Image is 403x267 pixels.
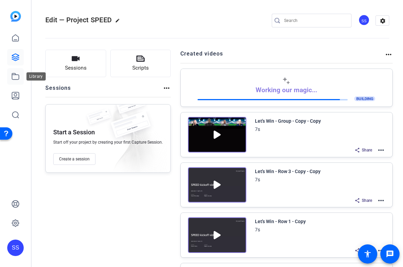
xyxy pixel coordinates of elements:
div: SS [7,240,24,256]
img: blue-gradient.svg [10,11,21,22]
div: Let's Win - Row 1 - Copy [255,217,306,226]
span: Sessions [65,64,87,72]
img: embarkstudio-empty-session.png [100,102,167,176]
span: Start off your project by creating your first Capture Session. [53,139,163,145]
button: Create a session [53,153,96,165]
mat-icon: more_horiz [377,146,385,154]
span: Create a session [59,156,90,162]
input: Search [284,16,346,25]
button: Sessions [45,50,106,77]
div: 7s [255,175,260,184]
div: Library [26,72,46,81]
span: BUILDING [354,96,376,101]
span: Share [362,147,372,153]
mat-icon: more_horiz [163,84,171,92]
div: 7s [255,226,260,234]
img: fake-session.png [112,94,149,119]
p: Working our magic... [256,86,317,94]
p: Start a Session [53,128,95,136]
mat-icon: edit [115,18,123,26]
img: fake-session.png [83,109,114,129]
div: SS [358,14,370,26]
img: Creator Project Thumbnail [188,217,246,253]
mat-icon: message [386,250,394,258]
div: Let's Win - Group - Copy - Copy [255,117,321,125]
mat-icon: more_horiz [384,50,393,59]
span: Share [362,198,372,203]
div: Let's Win - Row 3 - Copy - Copy [255,167,321,175]
h2: Created videos [180,50,385,63]
mat-icon: settings [376,16,390,26]
button: Scripts [110,50,171,77]
span: Scripts [132,64,149,72]
ngx-avatar: Studio Support [358,14,370,26]
img: Creator Project Thumbnail [188,167,246,203]
span: Edit — Project SPEED [45,16,112,24]
img: fake-session.png [105,111,156,145]
h2: Sessions [45,84,71,97]
mat-icon: accessibility [363,250,372,258]
mat-icon: more_horiz [377,196,385,205]
div: 7s [255,125,260,133]
img: Creator Project Thumbnail [188,117,246,153]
